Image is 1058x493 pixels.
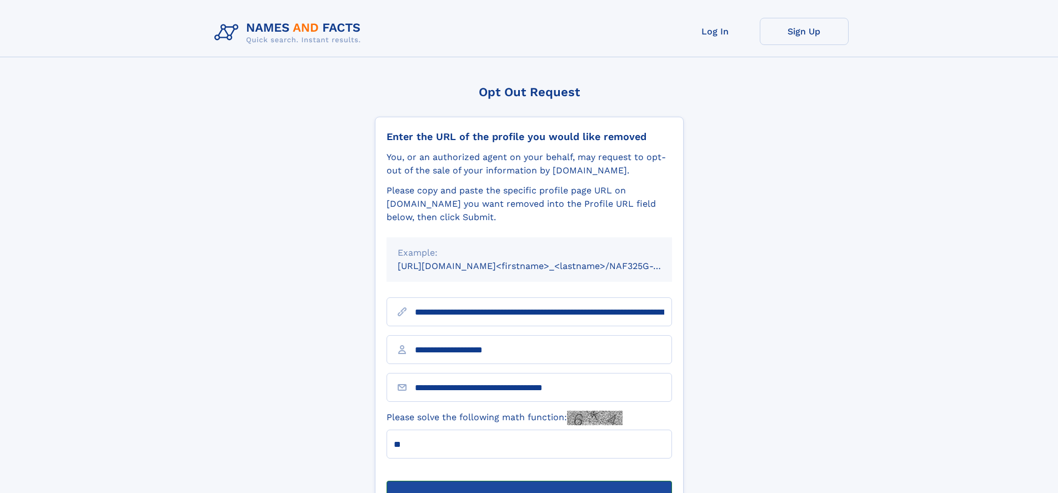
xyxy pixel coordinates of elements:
[387,131,672,143] div: Enter the URL of the profile you would like removed
[387,184,672,224] div: Please copy and paste the specific profile page URL on [DOMAIN_NAME] you want removed into the Pr...
[398,246,661,260] div: Example:
[398,261,693,271] small: [URL][DOMAIN_NAME]<firstname>_<lastname>/NAF325G-xxxxxxxx
[210,18,370,48] img: Logo Names and Facts
[760,18,849,45] a: Sign Up
[387,151,672,177] div: You, or an authorized agent on your behalf, may request to opt-out of the sale of your informatio...
[671,18,760,45] a: Log In
[387,411,623,425] label: Please solve the following math function:
[375,85,684,99] div: Opt Out Request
